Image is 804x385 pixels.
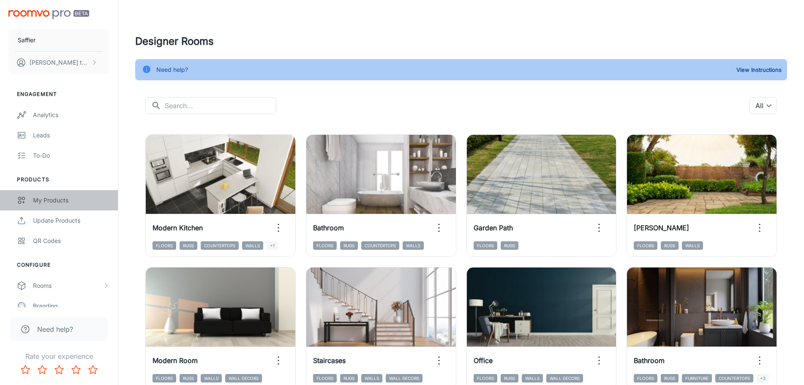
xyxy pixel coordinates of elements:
button: Rate 3 star [51,361,68,378]
span: Floors [313,374,337,382]
span: Walls [682,241,703,250]
span: Rugs [180,374,197,382]
div: To-do [33,151,109,160]
span: Floors [153,374,176,382]
p: Saffier [18,35,35,45]
div: Leads [33,131,109,140]
span: Need help? [37,324,73,334]
button: Rate 2 star [34,361,51,378]
span: Rugs [340,241,358,250]
input: Search... [165,97,276,114]
h4: Designer Rooms [135,34,787,49]
div: Rooms [33,281,103,290]
span: Rugs [180,241,197,250]
span: Wall Decors [546,374,583,382]
div: Update Products [33,216,109,225]
button: View Instructions [734,63,784,76]
span: Walls [201,374,222,382]
h6: [PERSON_NAME] [634,223,689,233]
span: +3 [757,374,769,382]
span: Floors [634,241,657,250]
span: +1 [267,241,278,250]
h6: Bathroom [313,223,344,233]
span: Floors [474,374,497,382]
span: Countertops [201,241,239,250]
span: Floors [153,241,176,250]
span: Walls [242,241,263,250]
button: Rate 4 star [68,361,84,378]
h6: Staircases [313,355,346,366]
span: Floors [474,241,497,250]
h6: Office [474,355,493,366]
div: Analytics [33,110,109,120]
span: Floors [634,374,657,382]
span: Countertops [361,241,399,250]
button: [PERSON_NAME] ten Broeke [8,52,109,74]
span: Rugs [661,374,679,382]
div: QR Codes [33,236,109,246]
span: Rugs [340,374,358,382]
div: All [749,97,777,114]
span: Rugs [661,241,679,250]
button: Rate 1 star [17,361,34,378]
h6: Modern Room [153,355,198,366]
span: Rugs [501,241,518,250]
h6: Modern Kitchen [153,223,203,233]
span: Rugs [501,374,518,382]
span: Walls [403,241,424,250]
span: Wall Decors [225,374,262,382]
span: Walls [522,374,543,382]
p: [PERSON_NAME] ten Broeke [30,58,89,67]
span: Furniture [682,374,712,382]
p: Rate your experience [7,351,111,361]
span: Walls [361,374,382,382]
span: Floors [313,241,337,250]
h6: Garden Path [474,223,513,233]
h6: Bathroom [634,355,665,366]
span: Countertops [715,374,753,382]
span: Wall Decors [386,374,422,382]
button: Saffier [8,29,109,51]
img: Roomvo PRO Beta [8,10,89,19]
div: Need help? [156,62,188,78]
button: Rate 5 star [84,361,101,378]
div: Branding [33,301,109,311]
div: My Products [33,196,109,205]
